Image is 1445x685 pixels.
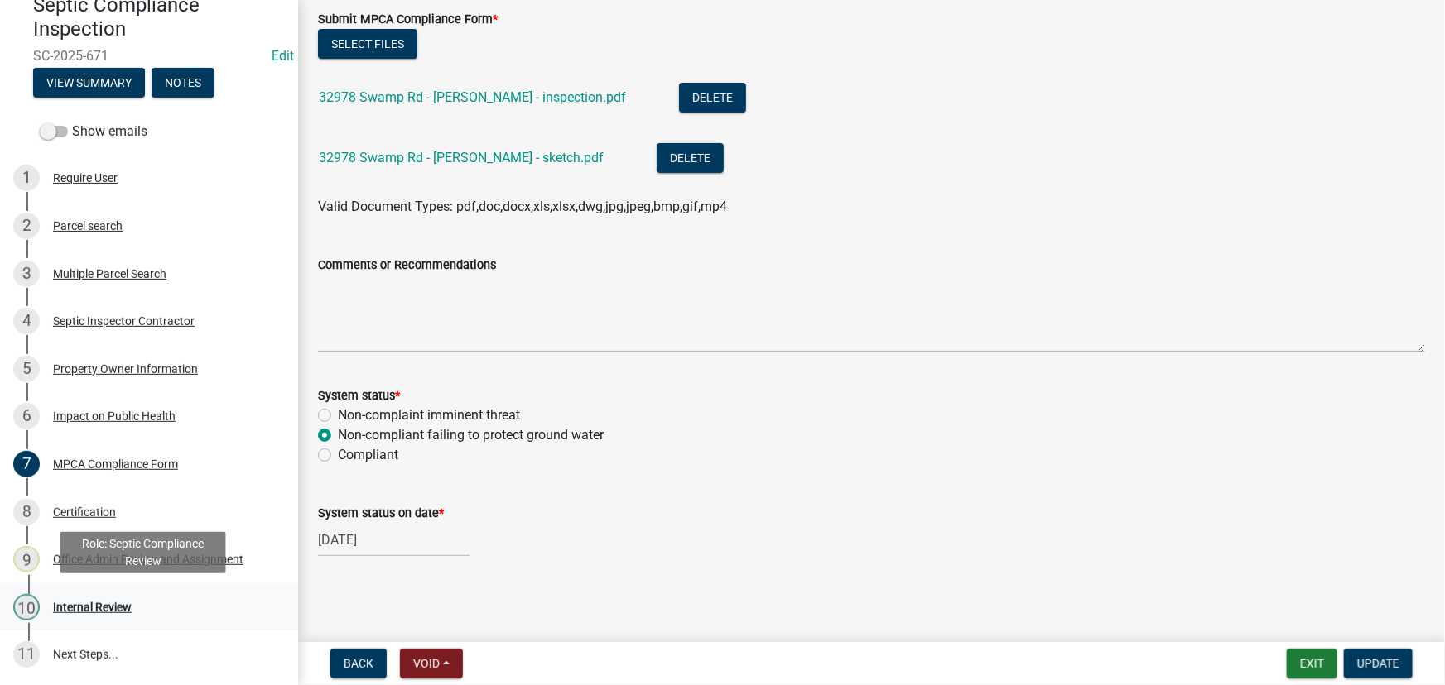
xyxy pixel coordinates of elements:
[33,68,145,98] button: View Summary
[53,363,198,375] div: Property Owner Information
[318,14,498,26] label: Submit MPCA Compliance Form
[53,553,243,565] div: Office Admin Review and Assignment
[53,458,178,470] div: MPCA Compliance Form
[318,390,400,402] label: System status
[152,68,214,98] button: Notes
[53,172,118,184] div: Require User
[318,260,496,271] label: Comments or Recommendations
[13,546,40,572] div: 9
[53,268,166,280] div: Multiple Parcel Search
[344,657,373,670] span: Back
[53,315,195,327] div: Septic Inspector Contractor
[330,649,387,678] button: Back
[318,508,444,520] label: System status on date
[13,594,40,620] div: 10
[13,356,40,382] div: 5
[400,649,463,678] button: Void
[413,657,440,670] span: Void
[1357,657,1399,670] span: Update
[53,601,132,613] div: Internal Review
[272,48,294,64] wm-modal-confirm: Edit Application Number
[318,199,727,214] span: Valid Document Types: pdf,doc,docx,xls,xlsx,dwg,jpg,jpeg,bmp,gif,mp4
[13,403,40,429] div: 6
[338,425,604,445] label: Non-compliant failing to protect ground water
[13,261,40,287] div: 3
[657,143,724,173] button: Delete
[657,151,724,167] wm-modal-confirm: Delete Document
[338,405,520,425] label: Non-complaint imminent threat
[53,506,116,518] div: Certification
[318,29,417,59] button: Select files
[53,220,123,232] div: Parcel search
[13,308,40,334] div: 4
[13,641,40,668] div: 11
[40,122,147,141] label: Show emails
[319,89,626,105] a: 32978 Swamp Rd - [PERSON_NAME] - inspection.pdf
[33,48,265,64] span: SC-2025-671
[60,532,226,573] div: Role: Septic Compliance Review
[1344,649,1413,678] button: Update
[53,410,176,422] div: Impact on Public Health
[152,77,214,90] wm-modal-confirm: Notes
[13,499,40,525] div: 8
[1287,649,1337,678] button: Exit
[13,165,40,191] div: 1
[319,150,604,165] a: 32978 Swamp Rd - [PERSON_NAME] - sketch.pdf
[13,451,40,477] div: 7
[13,213,40,239] div: 2
[33,77,145,90] wm-modal-confirm: Summary
[338,445,398,465] label: Compliant
[679,91,746,107] wm-modal-confirm: Delete Document
[272,48,294,64] a: Edit
[679,83,746,113] button: Delete
[318,523,470,557] input: mm/dd/yyyy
